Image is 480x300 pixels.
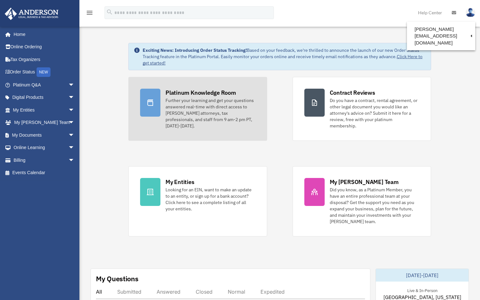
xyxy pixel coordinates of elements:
a: My Documentsarrow_drop_down [4,129,84,141]
img: User Pic [466,8,475,17]
span: arrow_drop_down [68,104,81,117]
a: Click Here to get started! [143,54,423,66]
div: Did you know, as a Platinum Member, you have an entire professional team at your disposal? Get th... [330,187,419,225]
span: arrow_drop_down [68,154,81,167]
img: Anderson Advisors Platinum Portal [3,8,60,20]
a: menu [86,11,93,17]
div: Based on your feedback, we're thrilled to announce the launch of our new Order Status Tracking fe... [143,47,426,66]
div: Live & In-Person [402,287,443,293]
div: Submitted [117,289,141,295]
span: arrow_drop_down [68,129,81,142]
a: Order StatusNEW [4,66,84,79]
a: My Entities Looking for an EIN, want to make an update to an entity, or sign up for a bank accoun... [128,166,267,236]
div: My Questions [96,274,139,283]
a: My [PERSON_NAME] Team Did you know, as a Platinum Member, you have an entire professional team at... [293,166,431,236]
a: Online Ordering [4,41,84,53]
a: Tax Organizers [4,53,84,66]
a: [PERSON_NAME][EMAIL_ADDRESS][DOMAIN_NAME] [407,23,475,49]
div: Answered [157,289,180,295]
a: Contract Reviews Do you have a contract, rental agreement, or other legal document you would like... [293,77,431,141]
div: NEW [37,67,51,77]
strong: Exciting News: Introducing Order Status Tracking! [143,47,247,53]
a: Digital Productsarrow_drop_down [4,91,84,104]
i: menu [86,9,93,17]
div: Looking for an EIN, want to make an update to an entity, or sign up for a bank account? Click her... [166,187,255,212]
div: Closed [196,289,213,295]
a: Events Calendar [4,167,84,179]
a: Platinum Knowledge Room Further your learning and get your questions answered real-time with dire... [128,77,267,141]
div: [DATE]-[DATE] [376,269,469,282]
div: My Entities [166,178,194,186]
a: Billingarrow_drop_down [4,154,84,167]
span: arrow_drop_down [68,141,81,154]
div: My [PERSON_NAME] Team [330,178,399,186]
div: Normal [228,289,245,295]
a: Home [4,28,81,41]
div: Expedited [260,289,285,295]
div: Further your learning and get your questions answered real-time with direct access to [PERSON_NAM... [166,97,255,129]
div: All [96,289,102,295]
a: Online Learningarrow_drop_down [4,141,84,154]
span: arrow_drop_down [68,116,81,129]
a: My [PERSON_NAME] Teamarrow_drop_down [4,116,84,129]
a: My Entitiesarrow_drop_down [4,104,84,116]
a: Platinum Q&Aarrow_drop_down [4,78,84,91]
div: Platinum Knowledge Room [166,89,236,97]
span: arrow_drop_down [68,91,81,104]
i: search [106,9,113,16]
div: Do you have a contract, rental agreement, or other legal document you would like an attorney's ad... [330,97,419,129]
span: arrow_drop_down [68,78,81,92]
div: Contract Reviews [330,89,375,97]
